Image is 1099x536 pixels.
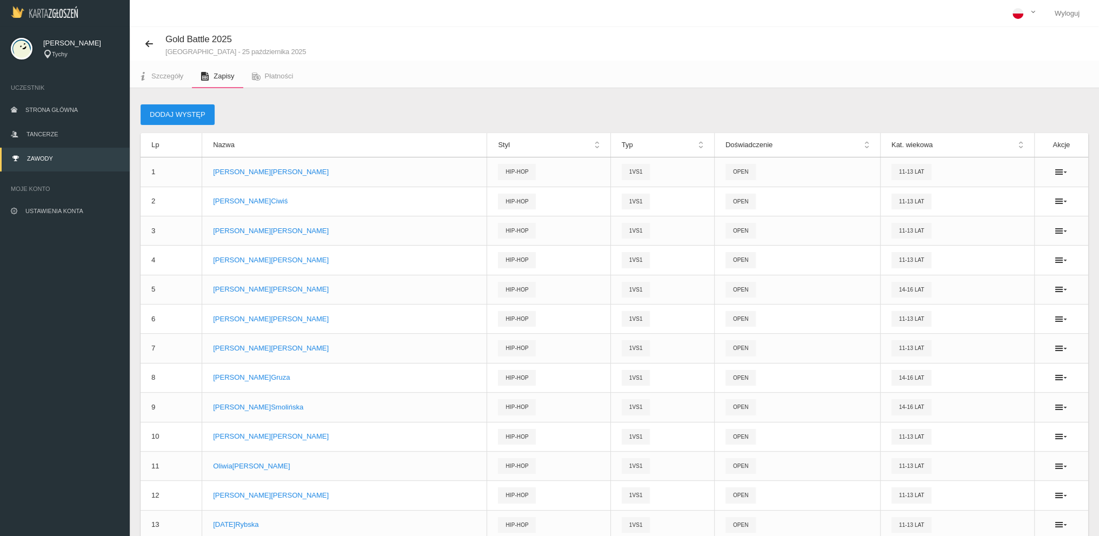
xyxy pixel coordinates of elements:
[725,517,756,533] span: Open
[498,311,535,327] span: Hip-hop
[213,255,476,266] p: [PERSON_NAME] [PERSON_NAME]
[891,194,931,209] span: 11-13 lat
[622,487,650,503] span: 1vs1
[610,133,714,157] th: Typ
[498,164,535,180] span: Hip-hop
[141,133,202,157] th: Lp
[725,223,756,239] span: Open
[622,252,650,268] span: 1vs1
[213,314,476,325] p: [PERSON_NAME] [PERSON_NAME]
[265,72,294,80] span: Płatności
[213,167,476,177] p: [PERSON_NAME] [PERSON_NAME]
[725,370,756,386] span: Open
[141,305,202,334] td: 6
[725,399,756,415] span: Open
[130,64,192,88] a: Szczegóły
[1034,133,1088,157] th: Akcje
[891,282,931,297] span: 14-16 lat
[141,216,202,245] td: 3
[622,517,650,533] span: 1vs1
[487,133,610,157] th: Styl
[622,429,650,445] span: 1vs1
[891,340,931,356] span: 11-13 lat
[725,487,756,503] span: Open
[141,334,202,363] td: 7
[891,252,931,268] span: 11-13 lat
[141,275,202,304] td: 5
[141,451,202,480] td: 11
[622,370,650,386] span: 1vs1
[11,6,78,18] img: Logo
[725,340,756,356] span: Open
[891,429,931,445] span: 11-13 lat
[213,461,476,472] p: Oliwia [PERSON_NAME]
[891,164,931,180] span: 11-13 lat
[880,133,1034,157] th: Kat. wiekowa
[498,370,535,386] span: Hip-hop
[498,194,535,209] span: Hip-hop
[141,422,202,451] td: 10
[498,458,535,474] span: Hip-hop
[11,38,32,59] img: svg
[141,104,215,125] button: Dodaj występ
[141,246,202,275] td: 4
[498,252,535,268] span: Hip-hop
[725,194,756,209] span: Open
[725,429,756,445] span: Open
[498,340,535,356] span: Hip-hop
[26,131,58,137] span: Tancerze
[165,48,306,55] small: [GEOGRAPHIC_DATA] - 25 października 2025
[141,157,202,187] td: 1
[891,370,931,386] span: 14-16 lat
[27,155,53,162] span: Zawody
[725,458,756,474] span: Open
[213,372,476,383] p: [PERSON_NAME] Gruza
[213,226,476,236] p: [PERSON_NAME] [PERSON_NAME]
[725,252,756,268] span: Open
[213,284,476,295] p: [PERSON_NAME] [PERSON_NAME]
[141,393,202,422] td: 9
[213,343,476,354] p: [PERSON_NAME] [PERSON_NAME]
[891,311,931,327] span: 11-13 lat
[213,196,476,207] p: [PERSON_NAME] Ciwiś
[891,399,931,415] span: 14-16 lat
[622,311,650,327] span: 1vs1
[622,458,650,474] span: 1vs1
[213,431,476,442] p: [PERSON_NAME] [PERSON_NAME]
[498,487,535,503] span: Hip-hop
[498,429,535,445] span: Hip-hop
[43,50,119,59] div: Tychy
[151,72,183,80] span: Szczegóły
[725,282,756,297] span: Open
[714,133,880,157] th: Doświadczenie
[725,311,756,327] span: Open
[43,38,119,49] span: [PERSON_NAME]
[25,107,78,113] span: Strona główna
[498,223,535,239] span: Hip-hop
[192,64,243,88] a: Zapisy
[165,34,232,44] span: Gold Battle 2025
[141,187,202,216] td: 2
[622,282,650,297] span: 1vs1
[214,72,234,80] span: Zapisy
[11,82,119,93] span: Uczestnik
[498,517,535,533] span: Hip-hop
[202,133,487,157] th: Nazwa
[11,183,119,194] span: Moje konto
[141,481,202,510] td: 12
[498,282,535,297] span: Hip-hop
[243,64,302,88] a: Płatności
[725,164,756,180] span: Open
[891,517,931,533] span: 11-13 lat
[622,164,650,180] span: 1vs1
[622,399,650,415] span: 1vs1
[622,223,650,239] span: 1vs1
[213,519,476,530] p: [DATE] Rybska
[213,490,476,501] p: [PERSON_NAME] [PERSON_NAME]
[622,340,650,356] span: 1vs1
[622,194,650,209] span: 1vs1
[25,208,83,214] span: Ustawienia konta
[498,399,535,415] span: Hip-hop
[891,458,931,474] span: 11-13 lat
[213,402,476,413] p: [PERSON_NAME] Smolińska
